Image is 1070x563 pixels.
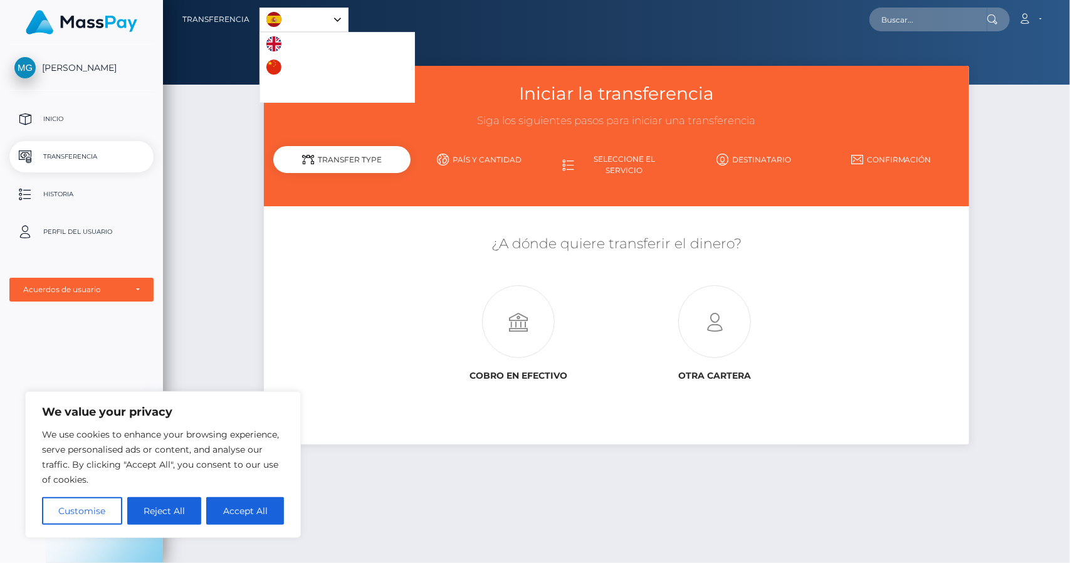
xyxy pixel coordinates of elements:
[9,62,154,73] span: [PERSON_NAME]
[9,278,154,302] button: Acuerdos de usuario
[273,146,411,173] div: Transfer Type
[260,8,349,32] div: Language
[273,234,960,254] h5: ¿A dónde quiere transferir el dinero?
[260,32,415,103] ul: Language list
[182,6,249,33] a: Transferencia
[869,8,987,31] input: Buscar...
[260,79,414,102] a: Português ([GEOGRAPHIC_DATA])
[23,285,126,295] div: Acuerdos de usuario
[260,33,328,56] a: English
[14,223,149,241] p: Perfil del usuario
[273,149,411,181] a: Tipo de transferencia
[14,147,149,166] p: Transferencia
[430,371,607,381] h6: Cobro en efectivo
[9,141,154,172] a: Transferencia
[42,404,284,419] p: We value your privacy
[26,10,137,34] img: MassPay
[273,82,960,106] h3: Iniciar la transferencia
[9,103,154,135] a: Inicio
[14,185,149,204] p: Historia
[42,427,284,487] p: We use cookies to enhance your browsing experience, serve personalised ads or content, and analys...
[9,179,154,210] a: Historia
[206,497,284,525] button: Accept All
[273,113,960,129] h3: Siga los siguientes pasos para iniciar una transferencia
[42,497,122,525] button: Customise
[822,149,960,171] a: Confirmación
[25,391,301,538] div: We value your privacy
[685,149,822,171] a: Destinatario
[9,216,154,248] a: Perfil del usuario
[260,8,349,32] aside: Language selected: Español
[411,149,548,171] a: País y cantidad
[626,371,803,381] h6: Otra cartera
[260,56,337,79] a: 中文 (简体)
[260,8,348,31] a: Español
[14,110,149,129] p: Inicio
[127,497,202,525] button: Reject All
[548,149,685,181] a: Seleccione el servicio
